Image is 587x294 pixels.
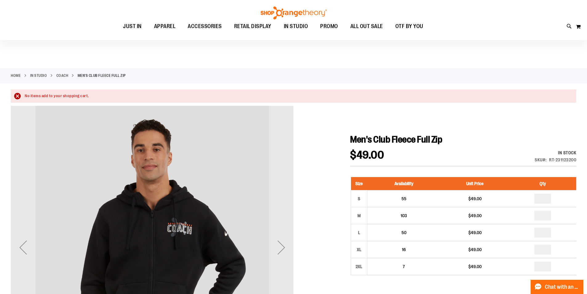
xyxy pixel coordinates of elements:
[11,73,21,78] a: Home
[350,19,383,33] span: ALL OUT SALE
[440,177,509,190] th: Unit Price
[350,134,442,145] span: Men's Club Fleece Full Zip
[401,213,407,218] span: 103
[443,213,506,219] div: $49.00
[234,19,271,33] span: RETAIL DISPLAY
[354,211,364,220] div: M
[284,19,308,33] span: IN STUDIO
[549,157,576,163] div: RT-231123200
[443,263,506,270] div: $49.00
[25,93,570,99] div: No items add to your shopping cart.
[260,6,328,19] img: Shop Orangetheory
[402,230,406,235] span: 50
[188,19,222,33] span: ACCESSORIES
[395,19,423,33] span: OTF BY YOU
[545,284,580,290] span: Chat with an Expert
[531,280,584,294] button: Chat with an Expert
[354,194,364,203] div: S
[535,157,547,162] strong: SKU
[350,149,384,161] span: $49.00
[123,19,142,33] span: JUST IN
[402,247,406,252] span: 16
[443,246,506,253] div: $49.00
[354,262,364,271] div: 2XL
[535,150,576,156] div: In stock
[320,19,338,33] span: PROMO
[443,230,506,236] div: $49.00
[403,264,405,269] span: 7
[351,177,367,190] th: Size
[354,228,364,237] div: L
[78,73,126,78] strong: Men's Club Fleece Full Zip
[30,73,47,78] a: IN STUDIO
[443,196,506,202] div: $49.00
[509,177,576,190] th: Qty
[367,177,441,190] th: Availability
[154,19,176,33] span: APPAREL
[354,245,364,254] div: XL
[402,196,406,201] span: 55
[535,150,576,156] div: Availability
[56,73,68,78] a: Coach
